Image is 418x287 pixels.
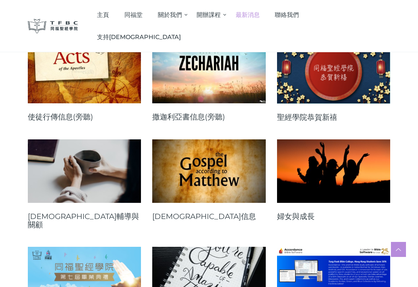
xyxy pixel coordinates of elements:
span: 支持[DEMOGRAPHIC_DATA] [97,33,181,41]
span: 主頁 [97,11,109,18]
a: Scroll to top [391,242,406,257]
a: 使徒行傳信息(旁聽) [28,113,141,121]
a: 支持[DEMOGRAPHIC_DATA] [89,26,189,48]
a: [DEMOGRAPHIC_DATA]輔導與關顧 [28,212,141,229]
a: 開辦課程 [189,4,228,26]
a: 撒迦利亞書信息(旁聽) [152,113,265,121]
span: 同福堂 [124,11,142,18]
span: 聯絡我們 [275,11,299,18]
a: [DEMOGRAPHIC_DATA]信息 [152,212,265,221]
a: 聖經學院恭賀新禧 [277,113,390,121]
a: 聯絡我們 [267,4,307,26]
span: 關於我們 [158,11,182,18]
a: 主頁 [89,4,117,26]
a: 同福堂 [117,4,150,26]
span: 開辦課程 [197,11,221,18]
span: 最新消息 [236,11,260,18]
a: 關於我們 [150,4,189,26]
a: 婦女與成長 [277,212,390,221]
a: 最新消息 [228,4,267,26]
img: 同福聖經學院 TFBC [28,19,78,33]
